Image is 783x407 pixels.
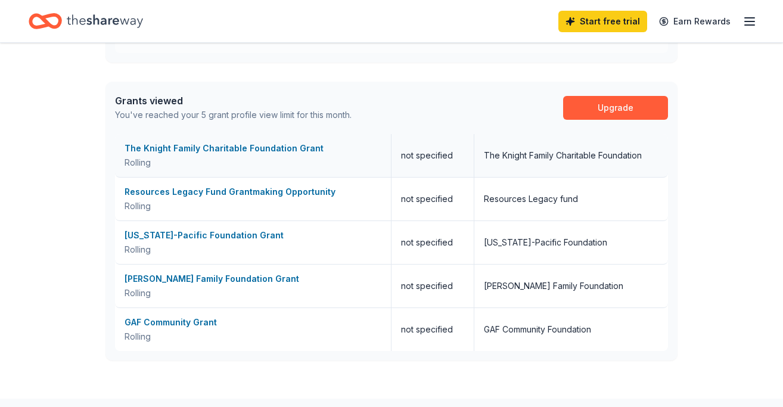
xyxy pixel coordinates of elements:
[484,148,642,163] div: The Knight Family Charitable Foundation
[125,199,381,213] div: Rolling
[125,286,381,300] div: Rolling
[29,7,143,35] a: Home
[125,141,381,156] div: The Knight Family Charitable Foundation Grant
[484,192,578,206] div: Resources Legacy fund
[115,108,352,122] div: You've reached your 5 grant profile view limit for this month.
[392,308,474,351] div: not specified
[125,228,381,243] div: [US_STATE]-Pacific Foundation Grant
[484,322,591,337] div: GAF Community Foundation
[558,11,647,32] a: Start free trial
[115,94,352,108] div: Grants viewed
[392,265,474,307] div: not specified
[392,134,474,177] div: not specified
[484,279,623,293] div: [PERSON_NAME] Family Foundation
[125,315,381,330] div: GAF Community Grant
[563,96,668,120] a: Upgrade
[392,221,474,264] div: not specified
[125,330,381,344] div: Rolling
[392,178,474,220] div: not specified
[125,272,381,286] div: [PERSON_NAME] Family Foundation Grant
[484,235,607,250] div: [US_STATE]-Pacific Foundation
[652,11,738,32] a: Earn Rewards
[125,185,381,199] div: Resources Legacy Fund Grantmaking Opportunity
[125,243,381,257] div: Rolling
[125,156,381,170] div: Rolling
